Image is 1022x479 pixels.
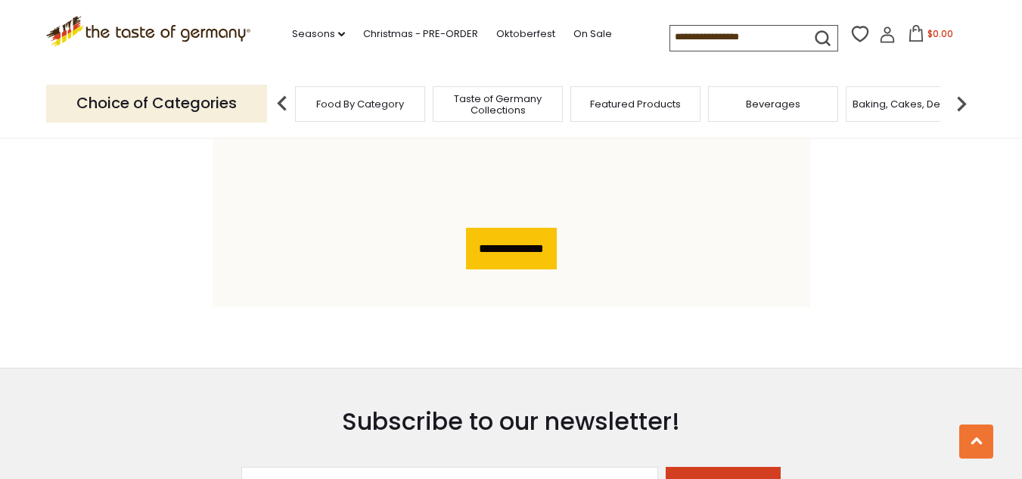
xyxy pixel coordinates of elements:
[590,98,681,110] a: Featured Products
[853,98,970,110] a: Baking, Cakes, Desserts
[363,26,478,42] a: Christmas - PRE-ORDER
[292,26,345,42] a: Seasons
[899,25,963,48] button: $0.00
[437,93,558,116] a: Taste of Germany Collections
[927,27,953,40] span: $0.00
[573,26,612,42] a: On Sale
[267,89,297,119] img: previous arrow
[250,150,480,209] iframe: reCAPTCHA
[746,98,800,110] a: Beverages
[46,85,267,122] p: Choice of Categories
[946,89,977,119] img: next arrow
[496,26,555,42] a: Oktoberfest
[316,98,404,110] a: Food By Category
[241,406,781,437] h3: Subscribe to our newsletter!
